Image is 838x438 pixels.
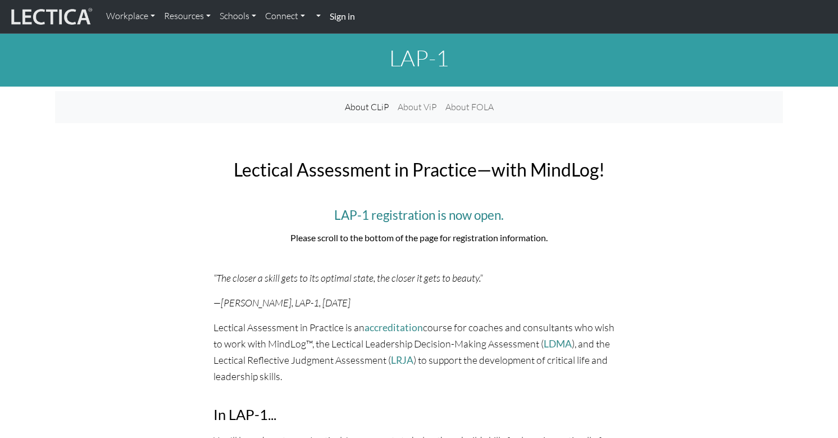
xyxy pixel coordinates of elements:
[393,96,441,119] a: About ViP
[160,4,215,28] a: Resources
[213,232,625,243] h6: Please scroll to the bottom of the page for registration information.
[215,4,261,28] a: Schools
[340,96,393,119] a: About CLiP
[8,6,93,28] img: lecticalive
[330,11,355,21] strong: Sign in
[213,319,625,385] p: Lectical Assessment in Practice is an course for coaches and consultants who wish to work with Mi...
[55,44,783,71] h1: LAP-1
[213,272,482,284] i: “The closer a skill gets to its optimal state, the closer it gets to beauty.”
[325,4,359,29] a: Sign in
[102,4,160,28] a: Workplace
[213,159,625,180] h2: Lectical Assessment in Practice—with MindLog!
[261,4,309,28] a: Connect
[441,96,498,119] a: About FOLA
[213,406,625,423] h3: In LAP-1...
[544,338,572,350] a: LDMA
[213,296,350,309] i: —[PERSON_NAME], LAP-1, [DATE]
[334,207,504,223] span: LAP-1 registration is now open.
[391,354,413,366] a: LRJA
[365,322,423,333] a: accreditation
